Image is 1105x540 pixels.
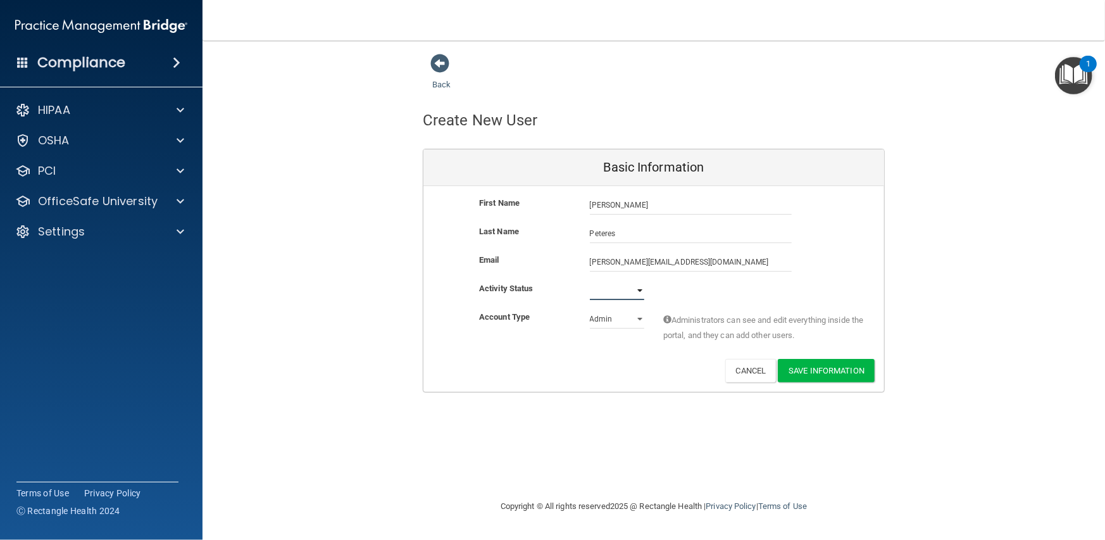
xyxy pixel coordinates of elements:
img: PMB logo [15,13,187,39]
b: First Name [479,198,520,208]
b: Email [479,255,499,265]
button: Save Information [778,359,875,382]
a: HIPAA [15,103,184,118]
button: Open Resource Center, 1 new notification [1055,57,1092,94]
a: Settings [15,224,184,239]
a: Terms of Use [16,487,69,499]
button: Cancel [725,359,777,382]
a: Privacy Policy [706,501,756,511]
p: HIPAA [38,103,70,118]
div: 1 [1086,64,1090,80]
a: OfficeSafe University [15,194,184,209]
a: OSHA [15,133,184,148]
iframe: Drift Widget Chat Controller [886,450,1090,501]
p: OfficeSafe University [38,194,158,209]
p: OSHA [38,133,70,148]
b: Last Name [479,227,519,236]
p: PCI [38,163,56,179]
a: Privacy Policy [84,487,141,499]
span: Ⓒ Rectangle Health 2024 [16,505,120,517]
div: Copyright © All rights reserved 2025 @ Rectangle Health | | [423,486,885,527]
b: Account Type [479,312,530,322]
b: Activity Status [479,284,534,293]
h4: Compliance [37,54,125,72]
a: PCI [15,163,184,179]
p: Settings [38,224,85,239]
a: Back [432,65,451,89]
h4: Create New User [423,112,538,129]
a: Terms of Use [758,501,807,511]
span: Administrators can see and edit everything inside the portal, and they can add other users. [663,313,865,343]
div: Basic Information [423,149,884,186]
